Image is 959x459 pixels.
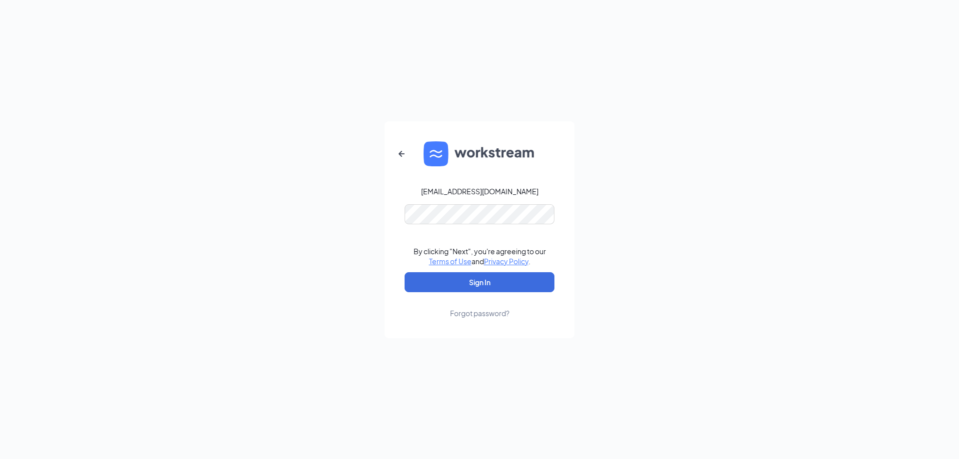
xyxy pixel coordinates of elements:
[429,257,472,266] a: Terms of Use
[484,257,528,266] a: Privacy Policy
[396,148,408,160] svg: ArrowLeftNew
[421,186,538,196] div: [EMAIL_ADDRESS][DOMAIN_NAME]
[405,272,554,292] button: Sign In
[450,308,509,318] div: Forgot password?
[414,246,546,266] div: By clicking "Next", you're agreeing to our and .
[450,292,509,318] a: Forgot password?
[424,141,535,166] img: WS logo and Workstream text
[390,142,414,166] button: ArrowLeftNew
